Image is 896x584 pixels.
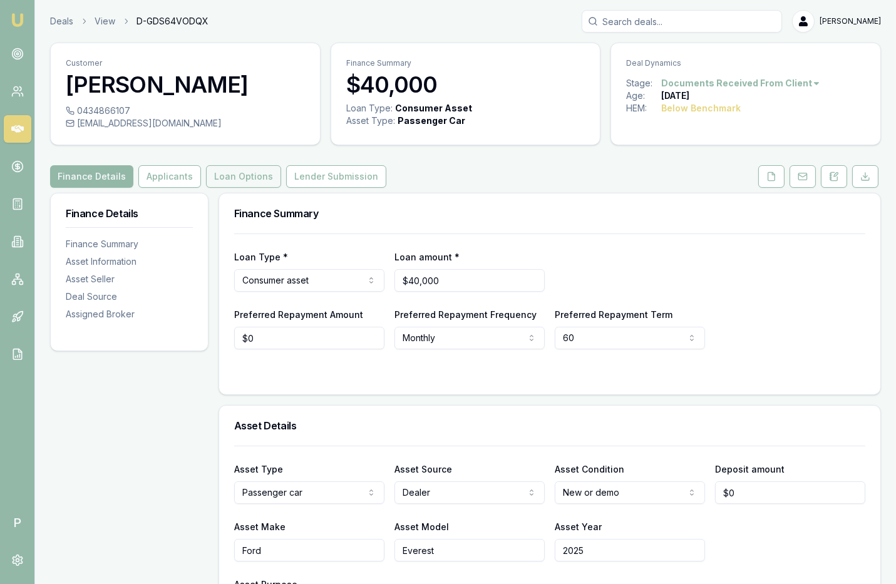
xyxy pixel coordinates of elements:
button: Lender Submission [286,165,386,188]
input: Search deals [582,10,782,33]
h3: [PERSON_NAME] [66,72,305,97]
div: Loan Type: [346,102,393,115]
label: Preferred Repayment Amount [234,309,363,320]
span: D-GDS64VODQX [136,15,209,28]
label: Asset Make [234,521,286,532]
label: Preferred Repayment Frequency [394,309,537,320]
label: Asset Condition [555,464,624,474]
input: $ [234,327,384,349]
div: Asset Type : [346,115,395,127]
button: Applicants [138,165,201,188]
a: Deals [50,15,73,28]
a: Applicants [136,165,203,188]
a: View [95,15,115,28]
a: Loan Options [203,165,284,188]
div: Consumer Asset [395,102,472,115]
p: Customer [66,58,305,68]
label: Preferred Repayment Term [555,309,672,320]
h3: Finance Details [66,208,193,218]
span: [PERSON_NAME] [820,16,881,26]
div: HEM: [626,102,661,115]
div: Asset Seller [66,273,193,285]
nav: breadcrumb [50,15,209,28]
a: Lender Submission [284,165,389,188]
div: [DATE] [661,90,689,102]
div: Passenger Car [398,115,465,127]
label: Loan amount * [394,252,460,262]
div: Finance Summary [66,238,193,250]
p: Finance Summary [346,58,585,68]
div: Deal Source [66,290,193,303]
h3: Asset Details [234,421,865,431]
label: Asset Model [394,521,449,532]
div: Age: [626,90,661,102]
div: Below Benchmark [661,102,741,115]
div: Asset Information [66,255,193,268]
label: Deposit amount [715,464,785,474]
div: Stage: [626,77,661,90]
label: Asset Type [234,464,283,474]
input: $ [394,269,545,292]
p: Deal Dynamics [626,58,865,68]
label: Asset Source [394,464,452,474]
a: Finance Details [50,165,136,188]
span: P [4,509,31,536]
h3: Finance Summary [234,208,865,218]
div: Assigned Broker [66,308,193,320]
input: $ [715,481,865,504]
h3: $40,000 [346,72,585,97]
label: Asset Year [555,521,602,532]
button: Finance Details [50,165,133,188]
div: 0434866107 [66,105,305,117]
label: Loan Type * [234,252,288,262]
button: Loan Options [206,165,281,188]
img: emu-icon-u.png [10,13,25,28]
div: [EMAIL_ADDRESS][DOMAIN_NAME] [66,117,305,130]
button: Documents Received From Client [661,77,821,90]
